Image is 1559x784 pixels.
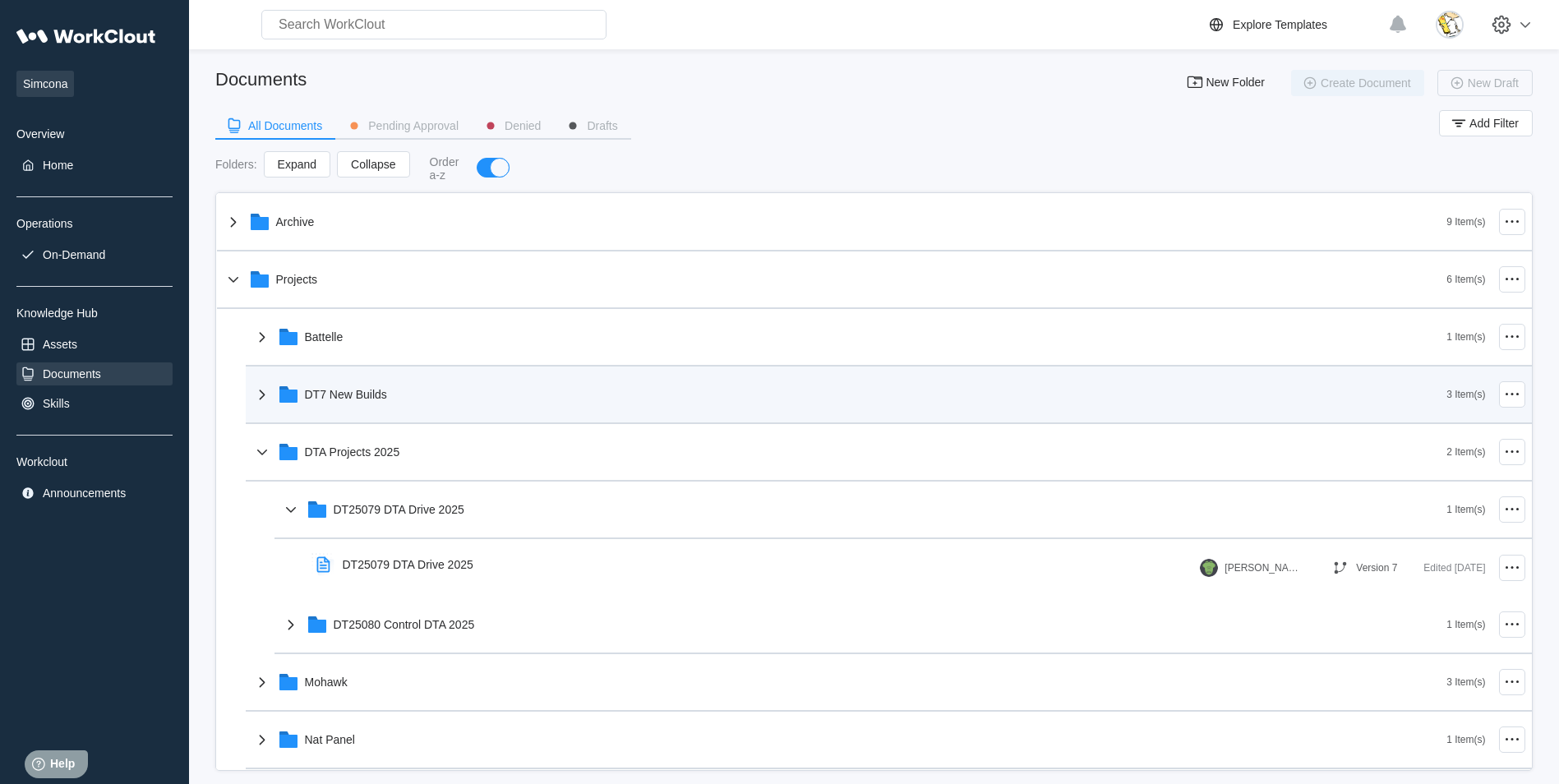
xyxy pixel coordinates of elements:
div: Knowledge Hub [16,307,173,320]
span: New Folder [1206,76,1265,90]
div: 9 Item(s) [1446,216,1485,228]
img: download.jpg [1436,11,1464,39]
div: 3 Item(s) [1446,389,1485,400]
div: DT25079 DTA Drive 2025 [334,503,464,516]
div: Assets [43,338,77,351]
button: Create Document [1291,70,1424,96]
div: Denied [505,120,541,131]
div: 2 Item(s) [1446,446,1485,458]
button: Pending Approval [335,113,472,138]
div: 6 Item(s) [1446,274,1485,285]
button: Drafts [554,113,630,138]
a: Documents [16,362,173,385]
span: Create Document [1321,77,1411,89]
a: Skills [16,392,173,415]
div: DT25079 DTA Drive 2025 [343,558,473,571]
div: Edited [DATE] [1423,558,1485,578]
div: 1 Item(s) [1446,734,1485,745]
span: Simcona [16,71,74,97]
div: DTA Projects 2025 [305,445,400,459]
button: All Documents [215,113,335,138]
a: Assets [16,333,173,356]
img: gator.png [1200,559,1218,577]
div: Workclout [16,455,173,468]
div: Pending Approval [368,120,459,131]
div: DT7 New Builds [305,388,387,401]
div: 1 Item(s) [1446,619,1485,630]
a: Home [16,154,173,177]
div: On-Demand [43,248,105,261]
a: Announcements [16,482,173,505]
span: Collapse [351,159,395,170]
div: All Documents [248,120,322,131]
div: Home [43,159,73,172]
span: Expand [278,159,316,170]
div: Skills [43,397,70,410]
div: Operations [16,217,173,230]
div: DT25080 Control DTA 2025 [334,618,475,631]
div: Projects [276,273,318,286]
button: Denied [472,113,554,138]
div: Version 7 [1356,562,1397,574]
span: New Draft [1468,77,1519,89]
div: Announcements [43,487,126,500]
button: Collapse [337,151,409,178]
div: Nat Panel [305,733,355,746]
span: Add Filter [1469,118,1519,129]
div: 1 Item(s) [1446,504,1485,515]
div: Drafts [587,120,617,131]
div: 1 Item(s) [1446,331,1485,343]
div: [PERSON_NAME] [1225,562,1298,574]
div: Explore Templates [1233,18,1327,31]
div: Documents [215,69,307,90]
div: 3 Item(s) [1446,676,1485,688]
div: Archive [276,215,315,228]
input: Search WorkClout [261,10,607,39]
button: New Folder [1176,70,1278,96]
div: Battelle [305,330,344,344]
button: Expand [264,151,330,178]
div: Overview [16,127,173,141]
button: New Draft [1437,70,1533,96]
button: Add Filter [1439,110,1533,136]
div: Documents [43,367,101,380]
a: Explore Templates [1206,15,1380,35]
div: Mohawk [305,676,348,689]
div: Order a-z [430,155,461,182]
div: Folders : [215,158,257,171]
a: On-Demand [16,243,173,266]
